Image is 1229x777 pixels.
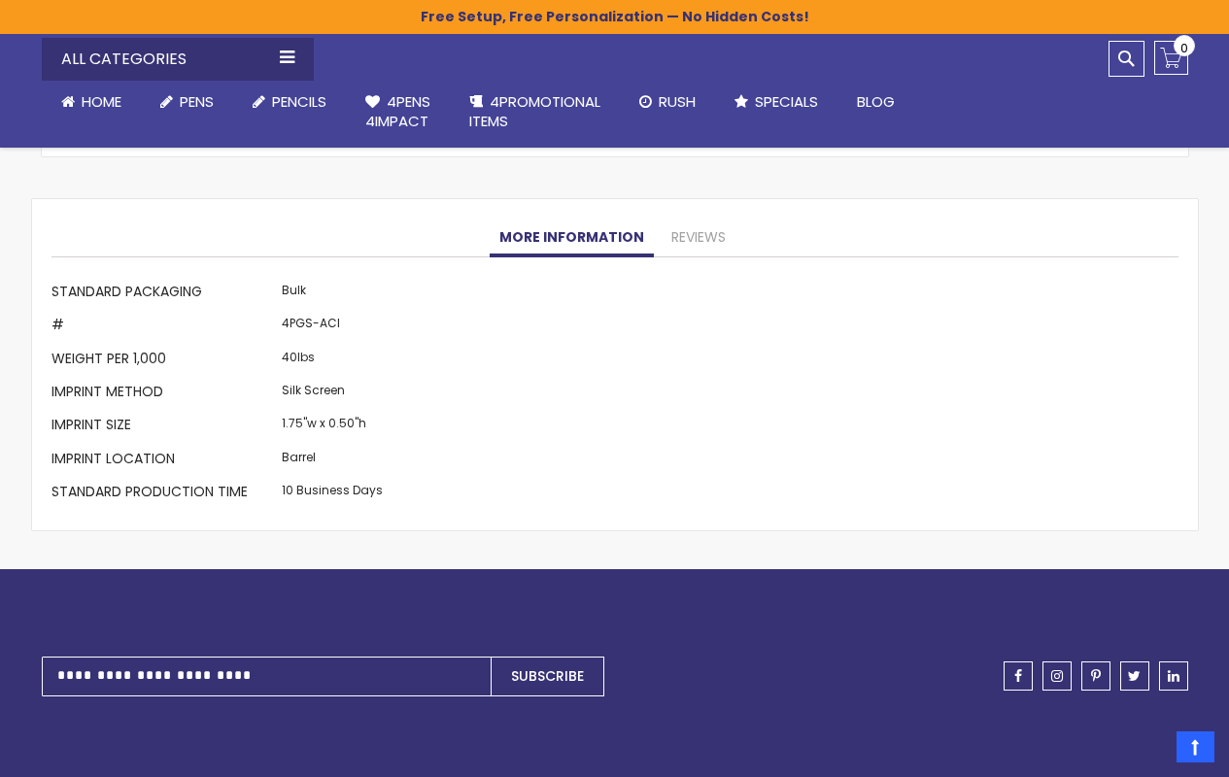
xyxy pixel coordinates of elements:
[469,91,600,131] span: 4PROMOTIONAL ITEMS
[1069,725,1229,777] iframe: Google Customer Reviews
[42,38,314,81] div: All Categories
[1159,661,1188,691] a: linkedin
[277,411,388,444] td: 1.75"w x 0.50"h
[51,478,277,511] th: Standard Production Time
[365,91,430,131] span: 4Pens 4impact
[857,91,895,112] span: Blog
[1168,669,1179,683] span: linkedin
[659,91,696,112] span: Rush
[1154,41,1188,75] a: 0
[277,344,388,377] td: 40lbs
[1081,661,1110,691] a: pinterest
[1042,661,1072,691] a: instagram
[277,478,388,511] td: 10 Business Days
[837,81,914,123] a: Blog
[277,311,388,344] td: 4PGS-ACI
[1180,39,1188,57] span: 0
[277,277,388,310] td: Bulk
[141,81,233,123] a: Pens
[1091,669,1101,683] span: pinterest
[51,344,277,377] th: Weight per 1,000
[1014,669,1022,683] span: facebook
[51,444,277,477] th: Imprint Location
[511,666,584,686] span: Subscribe
[51,411,277,444] th: Imprint Size
[277,444,388,477] td: Barrel
[346,81,450,144] a: 4Pens4impact
[51,378,277,411] th: Imprint Method
[82,91,121,112] span: Home
[1120,661,1149,691] a: twitter
[180,91,214,112] span: Pens
[1128,669,1141,683] span: twitter
[51,277,277,310] th: Standard Packaging
[491,657,604,696] button: Subscribe
[277,378,388,411] td: Silk Screen
[620,81,715,123] a: Rush
[233,81,346,123] a: Pencils
[1051,669,1063,683] span: instagram
[450,81,620,144] a: 4PROMOTIONALITEMS
[42,81,141,123] a: Home
[51,311,277,344] th: #
[1004,661,1033,691] a: facebook
[715,81,837,123] a: Specials
[490,219,654,257] a: More Information
[662,219,735,257] a: Reviews
[755,91,818,112] span: Specials
[272,91,326,112] span: Pencils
